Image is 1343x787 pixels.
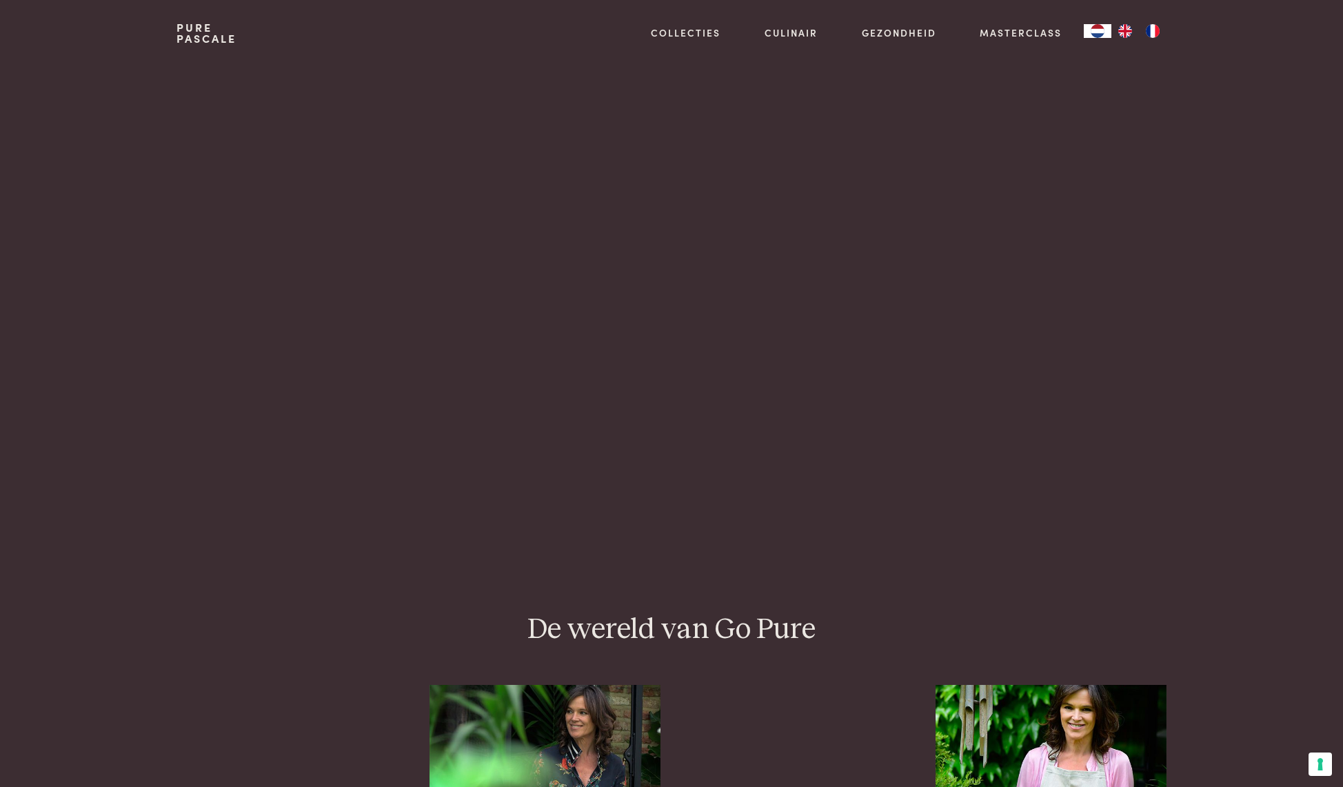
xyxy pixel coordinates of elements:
[176,22,236,44] a: PurePascale
[1139,24,1167,38] a: FR
[1111,24,1167,38] ul: Language list
[765,26,818,40] a: Culinair
[1111,24,1139,38] a: EN
[651,26,720,40] a: Collecties
[176,612,1167,648] h2: De wereld van Go Pure
[1084,24,1111,38] div: Language
[1309,753,1332,776] button: Uw voorkeuren voor toestemming voor trackingtechnologieën
[980,26,1062,40] a: Masterclass
[862,26,936,40] a: Gezondheid
[1084,24,1111,38] a: NL
[1084,24,1167,38] aside: Language selected: Nederlands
